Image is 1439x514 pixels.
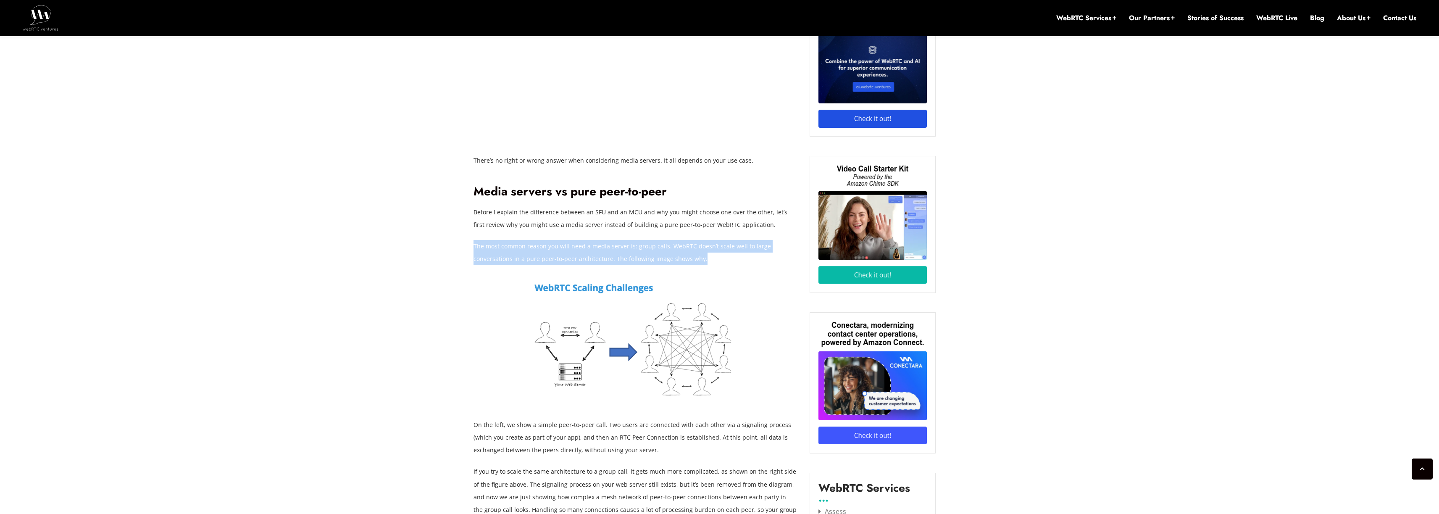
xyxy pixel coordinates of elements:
a: About Us [1337,13,1371,23]
a: WebRTC Live [1256,13,1297,23]
a: Blog [1310,13,1324,23]
p: Before I explain the difference between an SFU and an MCU and why you might choose one over the o... [474,206,797,231]
p: On the left, we show a simple peer-to-peer call. Two users are connected with each other via a si... [474,419,797,456]
img: Video Call Starter Kit Powered by the Amazon Chime SDK [818,165,927,284]
a: WebRTC Services [1056,13,1116,23]
p: There’s no right or wrong answer when considering media servers. It all depends on your use case. [474,154,797,167]
a: Stories of Success [1187,13,1244,23]
label: WebRTC Services [818,482,910,501]
img: Conectara, modernizing contact center operations, powered by Amazon Connect. [818,321,927,445]
img: WebRTC.ventures [23,5,58,30]
img: Make your app smarter. Request a free AI evaluation. [818,13,927,128]
a: Our Partners [1129,13,1175,23]
p: The most common reason you will need a media server is: group calls. WebRTC doesn’t scale well to... [474,240,797,265]
a: Contact Us [1383,13,1416,23]
h2: Media servers vs pure peer-to-peer [474,185,797,199]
